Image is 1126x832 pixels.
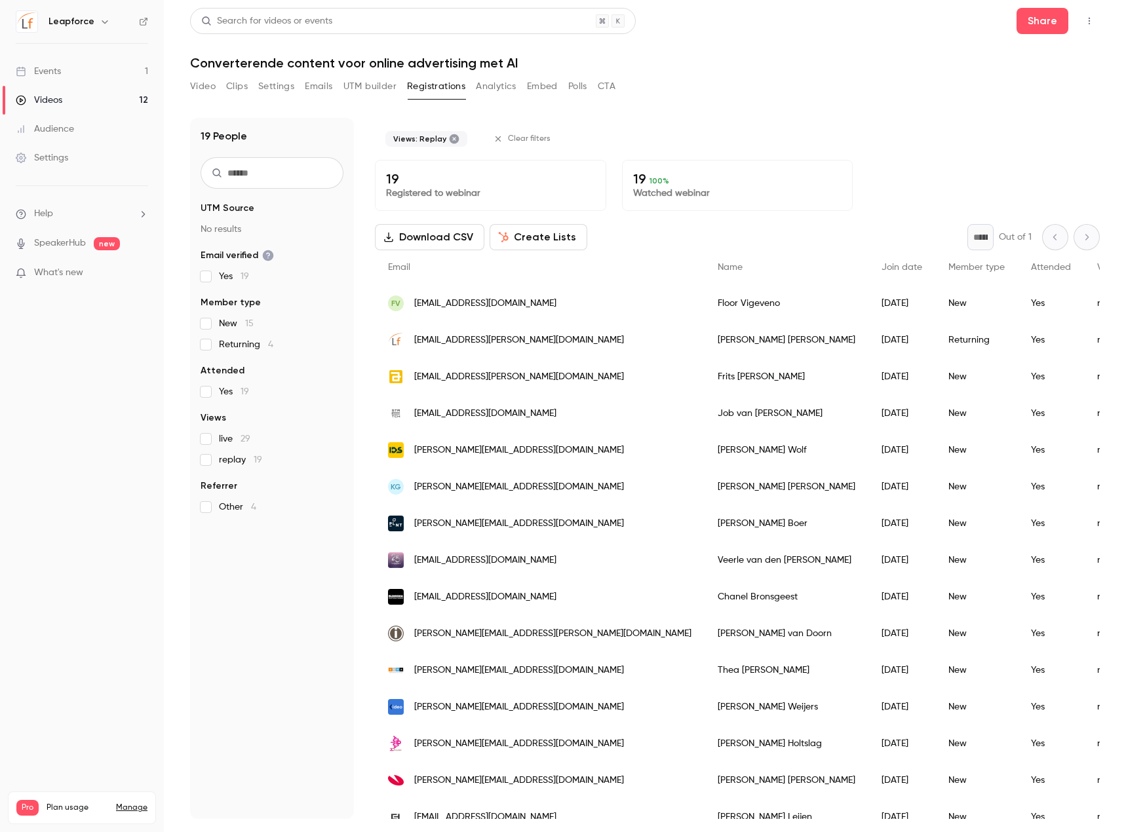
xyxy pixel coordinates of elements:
[705,395,868,432] div: Job van [PERSON_NAME]
[219,453,262,466] span: replay
[868,322,935,358] div: [DATE]
[1018,725,1084,762] div: Yes
[201,223,343,236] p: No results
[201,249,274,262] span: Email verified
[1018,578,1084,615] div: Yes
[1018,652,1084,689] div: Yes
[705,615,868,652] div: [PERSON_NAME] van Doorn
[868,358,935,395] div: [DATE]
[705,468,868,505] div: [PERSON_NAME] [PERSON_NAME]
[34,236,86,250] a: SpeakerHub
[219,270,249,283] span: Yes
[1079,10,1100,31] button: Top Bar Actions
[935,505,1018,542] div: New
[705,652,868,689] div: Thea [PERSON_NAME]
[241,434,250,444] span: 29
[201,14,332,28] div: Search for videos or events
[705,542,868,578] div: Veerle van den [PERSON_NAME]
[935,725,1018,762] div: New
[201,202,343,514] section: facet-groups
[705,322,868,358] div: [PERSON_NAME] [PERSON_NAME]
[935,542,1018,578] div: New
[268,340,273,349] span: 4
[47,803,108,813] span: Plan usage
[414,297,556,311] span: [EMAIL_ADDRESS][DOMAIN_NAME]
[935,322,1018,358] div: Returning
[1018,322,1084,358] div: Yes
[386,187,595,200] p: Registered to webinar
[388,552,404,568] img: 1op1dieet.nl
[1018,432,1084,468] div: Yes
[391,297,400,309] span: FV
[226,76,248,97] button: Clips
[388,263,410,272] span: Email
[1018,358,1084,395] div: Yes
[488,128,558,149] button: Clear filters
[705,505,868,542] div: [PERSON_NAME] Boer
[868,432,935,468] div: [DATE]
[935,432,1018,468] div: New
[1018,689,1084,725] div: Yes
[705,689,868,725] div: [PERSON_NAME] Weijers
[201,364,244,377] span: Attended
[414,333,624,347] span: [EMAIL_ADDRESS][PERSON_NAME][DOMAIN_NAME]
[705,762,868,799] div: [PERSON_NAME] [PERSON_NAME]
[868,285,935,322] div: [DATE]
[449,134,459,144] button: Remove "Replay views" from selected filters
[1018,395,1084,432] div: Yes
[414,480,624,494] span: [PERSON_NAME][EMAIL_ADDRESS][DOMAIN_NAME]
[935,615,1018,652] div: New
[116,803,147,813] a: Manage
[718,263,743,272] span: Name
[882,263,922,272] span: Join date
[633,187,842,200] p: Watched webinar
[16,207,148,221] li: help-dropdown-opener
[388,369,404,385] img: aerobe.net
[598,76,615,97] button: CTA
[219,385,249,398] span: Yes
[305,76,332,97] button: Emails
[388,589,404,605] img: blomsma.nl
[388,516,404,531] img: plnt.nl
[868,689,935,725] div: [DATE]
[868,395,935,432] div: [DATE]
[414,700,624,714] span: [PERSON_NAME][EMAIL_ADDRESS][DOMAIN_NAME]
[414,407,556,421] span: [EMAIL_ADDRESS][DOMAIN_NAME]
[254,455,262,464] span: 19
[705,578,868,615] div: Chanel Bronsgeest
[1097,263,1121,272] span: Views
[868,615,935,652] div: [DATE]
[935,358,1018,395] div: New
[34,266,83,280] span: What's new
[388,772,404,788] img: visma.com
[16,11,37,32] img: Leapforce
[1018,505,1084,542] div: Yes
[476,76,516,97] button: Analytics
[414,810,556,824] span: [EMAIL_ADDRESS][DOMAIN_NAME]
[201,411,226,425] span: Views
[414,554,556,567] span: [EMAIL_ADDRESS][DOMAIN_NAME]
[16,123,74,136] div: Audience
[935,578,1018,615] div: New
[343,76,397,97] button: UTM builder
[868,542,935,578] div: [DATE]
[388,442,404,458] img: idsnl.com
[868,652,935,689] div: [DATE]
[948,263,1005,272] span: Member type
[705,432,868,468] div: [PERSON_NAME] Wolf
[414,444,624,457] span: [PERSON_NAME][EMAIL_ADDRESS][DOMAIN_NAME]
[16,800,39,816] span: Pro
[16,151,68,164] div: Settings
[219,501,256,514] span: Other
[568,76,587,97] button: Polls
[94,237,120,250] span: new
[868,468,935,505] div: [DATE]
[1018,615,1084,652] div: Yes
[508,134,551,144] span: Clear filters
[633,171,842,187] p: 19
[388,406,404,421] img: stretchinnovation.be
[414,737,624,751] span: [PERSON_NAME][EMAIL_ADDRESS][DOMAIN_NAME]
[1018,285,1084,322] div: Yes
[201,202,254,215] span: UTM Source
[868,725,935,762] div: [DATE]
